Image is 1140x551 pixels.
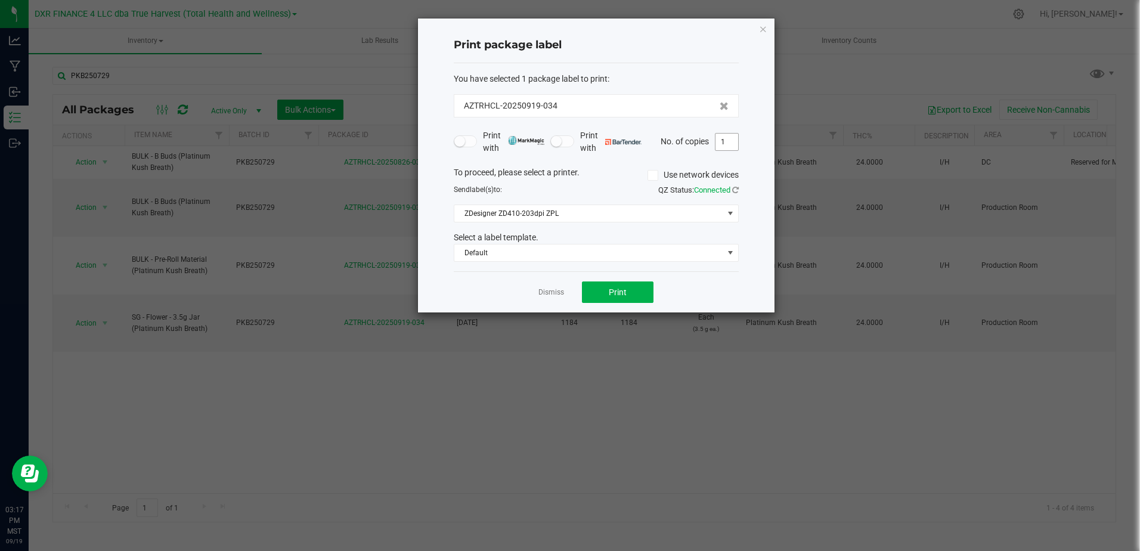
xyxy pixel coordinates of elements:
[464,100,557,112] span: AZTRHCL-20250919-034
[445,231,748,244] div: Select a label template.
[538,287,564,298] a: Dismiss
[661,136,709,146] span: No. of copies
[12,456,48,491] iframe: Resource center
[605,139,642,145] img: bartender.png
[648,169,739,181] label: Use network devices
[454,73,739,85] div: :
[454,74,608,83] span: You have selected 1 package label to print
[582,281,653,303] button: Print
[508,136,544,145] img: mark_magic_cybra.png
[470,185,494,194] span: label(s)
[694,185,730,194] span: Connected
[454,185,502,194] span: Send to:
[454,38,739,53] h4: Print package label
[454,244,723,261] span: Default
[483,129,544,154] span: Print with
[609,287,627,297] span: Print
[580,129,642,154] span: Print with
[445,166,748,184] div: To proceed, please select a printer.
[658,185,739,194] span: QZ Status:
[454,205,723,222] span: ZDesigner ZD410-203dpi ZPL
